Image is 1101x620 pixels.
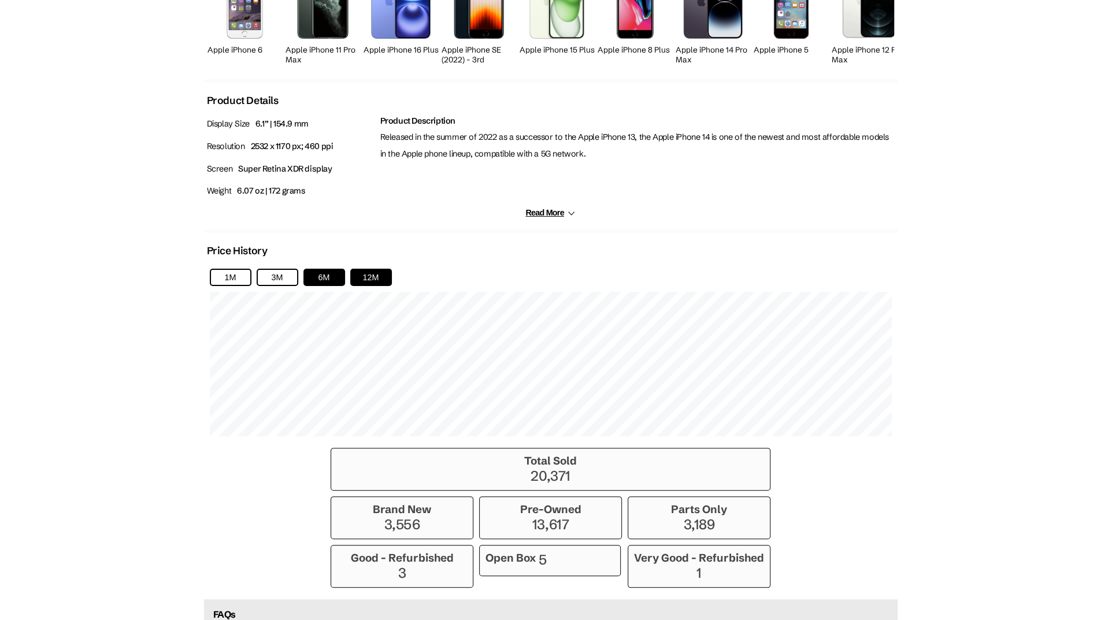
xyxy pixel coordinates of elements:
[238,164,332,174] span: Super Retina XDR display
[255,118,309,129] span: 6.1” | 154.9 mm
[337,565,467,581] p: 3
[210,269,251,286] button: 1M
[286,45,361,65] h2: Apple iPhone 11 Pro Max
[207,45,283,55] h2: Apple iPhone 6
[337,516,467,533] p: 3,556
[832,45,907,65] h2: Apple iPhone 12 Pro Max
[676,45,751,65] h2: Apple iPhone 14 Pro Max
[337,503,467,516] h3: Brand New
[257,269,298,286] button: 3M
[380,129,895,162] p: Released in the summer of 2022 as a successor to the Apple iPhone 13, the Apple iPhone 14 is one ...
[207,138,375,155] p: Resolution
[207,244,268,257] h2: Price History
[634,516,764,533] p: 3,189
[754,45,829,55] h2: Apple iPhone 5
[337,551,467,565] h3: Good - Refurbished
[303,269,345,286] button: 6M
[251,141,333,151] span: 2532 x 1170 px; 460 ppi
[442,45,517,75] h2: Apple iPhone SE (2022) - 3rd Generation
[525,208,575,218] button: Read More
[485,551,536,570] h3: Open Box
[207,116,375,132] p: Display Size
[598,45,673,55] h2: Apple iPhone 8 Plus
[207,94,279,107] h2: Product Details
[380,116,895,126] h2: Product Description
[485,503,616,516] h3: Pre-Owned
[207,161,375,177] p: Screen
[337,467,764,484] p: 20,371
[364,45,439,55] h2: Apple iPhone 16 Plus
[485,516,616,533] p: 13,617
[350,269,392,286] button: 12M
[520,45,595,55] h2: Apple iPhone 15 Plus
[539,551,547,570] p: 5
[634,551,764,565] h3: Very Good - Refurbished
[634,565,764,581] p: 1
[237,185,305,196] span: 6.07 oz | 172 grams
[634,503,764,516] h3: Parts Only
[337,454,764,467] h3: Total Sold
[207,183,375,199] p: Weight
